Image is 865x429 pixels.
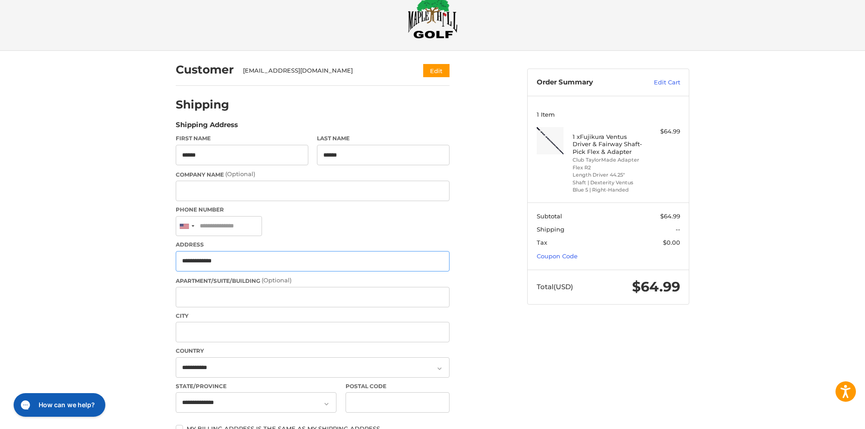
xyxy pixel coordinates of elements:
[176,241,450,249] label: Address
[176,63,234,77] h2: Customer
[317,134,450,143] label: Last Name
[573,179,642,194] li: Shaft | Dexterity Ventus Blue 5 | Right-Handed
[644,127,680,136] div: $64.99
[176,98,229,112] h2: Shipping
[346,382,450,390] label: Postal Code
[176,170,450,179] label: Company Name
[573,171,642,179] li: Length Driver 44.25"
[176,276,450,285] label: Apartment/Suite/Building
[176,134,308,143] label: First Name
[176,217,197,236] div: United States: +1
[537,212,562,220] span: Subtotal
[176,382,336,390] label: State/Province
[790,404,865,429] iframe: Google Customer Reviews
[537,78,634,87] h3: Order Summary
[573,156,642,164] li: Club TaylorMade Adapter
[9,390,108,420] iframe: Gorgias live chat messenger
[676,226,680,233] span: --
[632,278,680,295] span: $64.99
[573,164,642,172] li: Flex R2
[660,212,680,220] span: $64.99
[634,78,680,87] a: Edit Cart
[663,239,680,246] span: $0.00
[573,133,642,155] h4: 1 x Fujikura Ventus Driver & Fairway Shaft- Pick Flex & Adapter
[225,170,255,178] small: (Optional)
[423,64,450,77] button: Edit
[537,282,573,291] span: Total (USD)
[537,111,680,118] h3: 1 Item
[262,276,292,284] small: (Optional)
[176,206,450,214] label: Phone Number
[537,239,547,246] span: Tax
[537,252,578,260] a: Coupon Code
[176,347,450,355] label: Country
[176,312,450,320] label: City
[176,120,238,134] legend: Shipping Address
[537,226,564,233] span: Shipping
[243,66,406,75] div: [EMAIL_ADDRESS][DOMAIN_NAME]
